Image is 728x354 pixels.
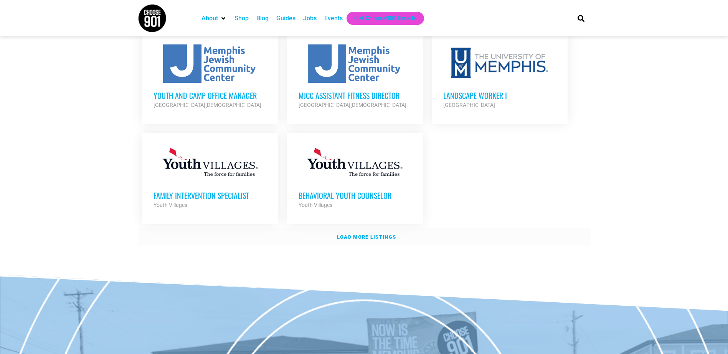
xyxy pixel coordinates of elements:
[299,190,411,200] h3: Behavioral Youth Counselor
[198,12,231,25] div: About
[201,14,218,23] a: About
[299,102,406,108] strong: [GEOGRAPHIC_DATA][DEMOGRAPHIC_DATA]
[198,12,565,25] nav: Main nav
[354,14,416,23] a: Get Choose901 Emails
[154,190,266,200] h3: Family Intervention Specialist
[138,228,591,246] a: Load more listings
[324,14,343,23] a: Events
[154,202,187,208] strong: Youth Villages
[287,133,423,221] a: Behavioral Youth Counselor Youth Villages
[443,90,556,100] h3: Landscape Worker I
[299,202,332,208] strong: Youth Villages
[337,234,396,240] strong: Load more listings
[142,133,278,221] a: Family Intervention Specialist Youth Villages
[276,14,295,23] a: Guides
[234,14,249,23] a: Shop
[299,90,411,100] h3: MJCC Assistant Fitness Director
[142,33,278,121] a: Youth and Camp Office Manager [GEOGRAPHIC_DATA][DEMOGRAPHIC_DATA]
[443,102,495,108] strong: [GEOGRAPHIC_DATA]
[432,33,568,121] a: Landscape Worker I [GEOGRAPHIC_DATA]
[154,102,261,108] strong: [GEOGRAPHIC_DATA][DEMOGRAPHIC_DATA]
[256,14,269,23] a: Blog
[287,33,423,121] a: MJCC Assistant Fitness Director [GEOGRAPHIC_DATA][DEMOGRAPHIC_DATA]
[574,12,587,25] div: Search
[303,14,317,23] a: Jobs
[154,90,266,100] h3: Youth and Camp Office Manager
